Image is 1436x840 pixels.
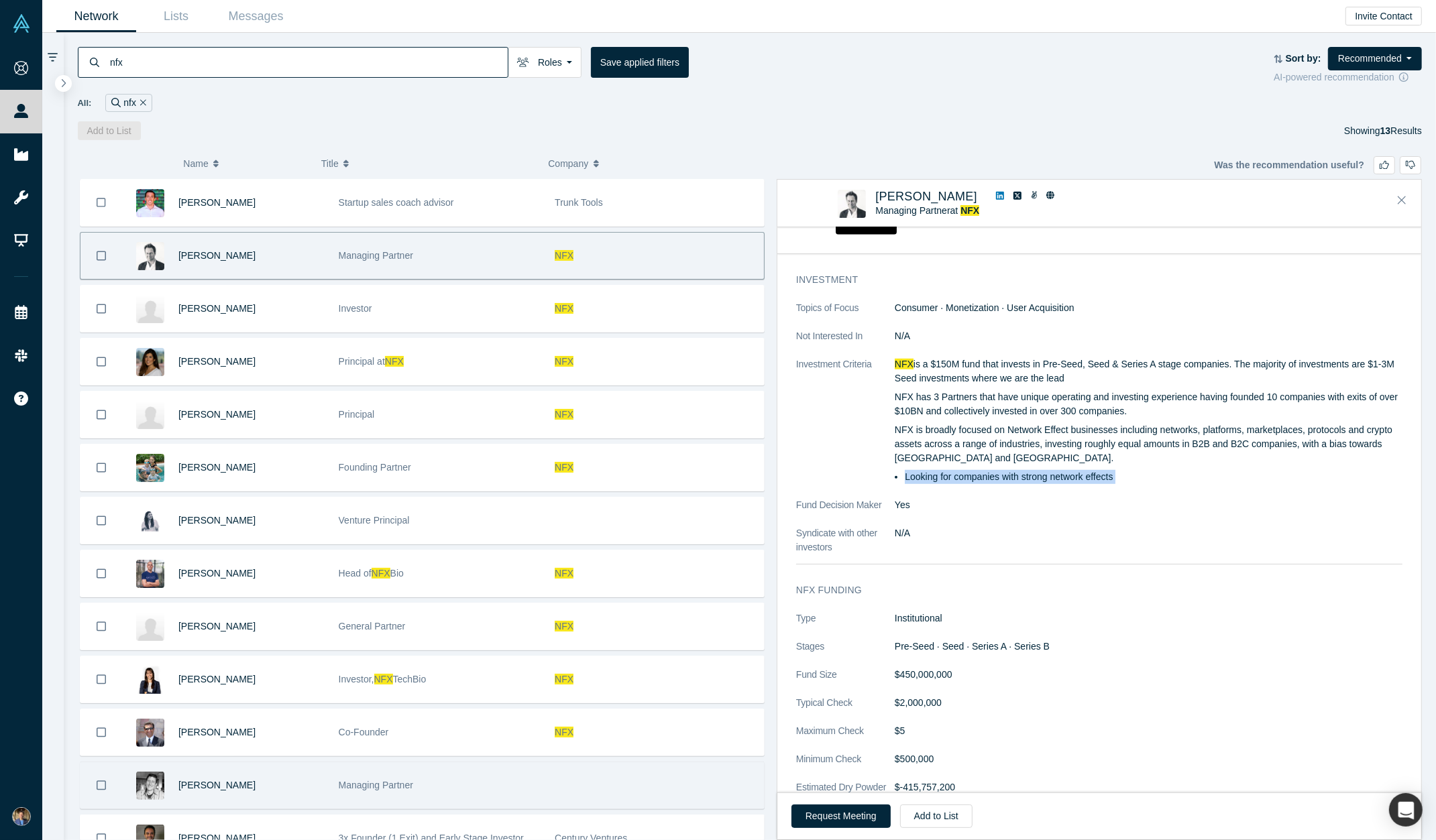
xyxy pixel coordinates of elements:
span: NFX [555,250,573,261]
button: Bookmark [80,233,122,279]
dd: $500,000 [895,752,1402,766]
a: [PERSON_NAME] [178,250,256,261]
img: Pete Flint's Profile Image [136,242,164,270]
dt: Maximum Check [796,724,895,752]
span: Head of [339,568,372,579]
dd: N/A [895,526,1402,540]
img: Morgan Beller's Profile Image [136,613,164,641]
span: NFX [385,356,404,367]
a: [PERSON_NAME] [178,356,256,367]
li: Looking for companies with strong network effects [905,470,1402,484]
dt: Not Interested In [796,329,895,357]
button: Invite Contact [1345,7,1422,25]
a: Messages [216,1,296,32]
span: [PERSON_NAME] [178,621,256,632]
img: Stan Chudnovsky's Profile Image [136,719,164,747]
button: Bookmark [80,709,122,756]
dt: Minimum Check [796,752,895,780]
span: NFX [555,462,573,473]
a: [PERSON_NAME] [178,727,256,737]
dt: Fund Size [796,668,895,696]
span: Principal at [339,356,385,367]
a: NFX [960,205,979,216]
span: TechBio [393,674,427,684]
dt: Type [796,611,895,640]
span: NFX [555,303,573,314]
button: Name [183,149,307,178]
span: NFX [555,727,573,737]
img: Alchemist Vault Logo [12,14,31,33]
button: Add to List [78,121,141,140]
span: NFX [555,409,573,420]
button: Bookmark [80,762,122,808]
dt: Investment Criteria [796,357,895,498]
a: [PERSON_NAME] [178,303,256,314]
button: Recommended [1328,47,1422,70]
a: [PERSON_NAME] [178,515,256,526]
dd: N/A [895,329,1402,343]
button: Bookmark [80,392,122,438]
button: Bookmark [80,444,122,491]
span: NFX [555,621,573,632]
img: Dan Oakes's Profile Image [136,189,164,217]
span: Results [1380,125,1422,136]
a: Lists [136,1,216,32]
img: Stephanie Cherrin's Profile Image [136,507,164,535]
a: [PERSON_NAME] [178,780,256,790]
a: [PERSON_NAME] [178,197,256,208]
strong: 13 [1380,125,1391,136]
button: Bookmark [80,497,122,544]
img: James Currier's Profile Image [136,772,164,800]
dt: Typical Check [796,696,895,724]
h3: NFX funding [796,583,1384,597]
span: is a $150M fund that invests in Pre-Seed, Seed & Series A stage companies. The majority of invest... [895,359,1394,383]
span: Company [548,149,588,178]
span: Bio [390,568,404,579]
span: Consumer · Monetization · User Acquisition [895,302,1074,313]
dd: Yes [895,498,1402,512]
dt: Syndicate with other investors [796,526,895,554]
button: Bookmark [80,550,122,597]
span: Title [321,149,339,178]
input: Search by name, title, company, summary, expertise, investment criteria or topics of focus [109,46,508,78]
span: General Partner [339,621,406,632]
dd: Pre-Seed · Seed · Series A · Series B [895,640,1402,654]
span: Principal [339,409,375,420]
button: Roles [508,47,582,78]
div: nfx [105,94,152,112]
div: Was the recommendation useful? [1214,156,1421,174]
span: Startup sales coach advisor [339,197,454,208]
span: Managing Partner at [875,205,979,216]
img: Anastasia Budinskaya's Profile Image [136,666,164,694]
button: Company [548,149,761,178]
button: Request Meeting [791,804,891,828]
button: Bookmark [80,339,122,385]
dd: Institutional [895,611,1402,625]
span: NFX [372,568,390,579]
a: [PERSON_NAME] [875,190,977,203]
dd: $2,000,000 [895,696,1402,710]
span: Trunk Tools [555,197,603,208]
span: Managing Partner [339,250,413,261]
button: Bookmark [80,179,122,226]
span: Investor, [339,674,374,684]
dd: $-415,757,200 [895,780,1402,794]
a: Network [56,1,136,32]
button: Add to List [900,804,973,828]
dd: $5 [895,724,1402,738]
img: Jun Liang Lee's Account [12,807,31,826]
div: AI-powered recommendation [1274,70,1422,84]
dt: Topics of Focus [796,301,895,329]
span: Founding Partner [339,462,411,473]
button: Bookmark [80,656,122,703]
span: NFX [555,674,573,684]
a: [PERSON_NAME] [178,409,256,420]
span: Name [183,149,208,178]
span: NFX is broadly focused on Network Effect businesses including networks, platforms, marketplaces, ... [895,424,1392,463]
